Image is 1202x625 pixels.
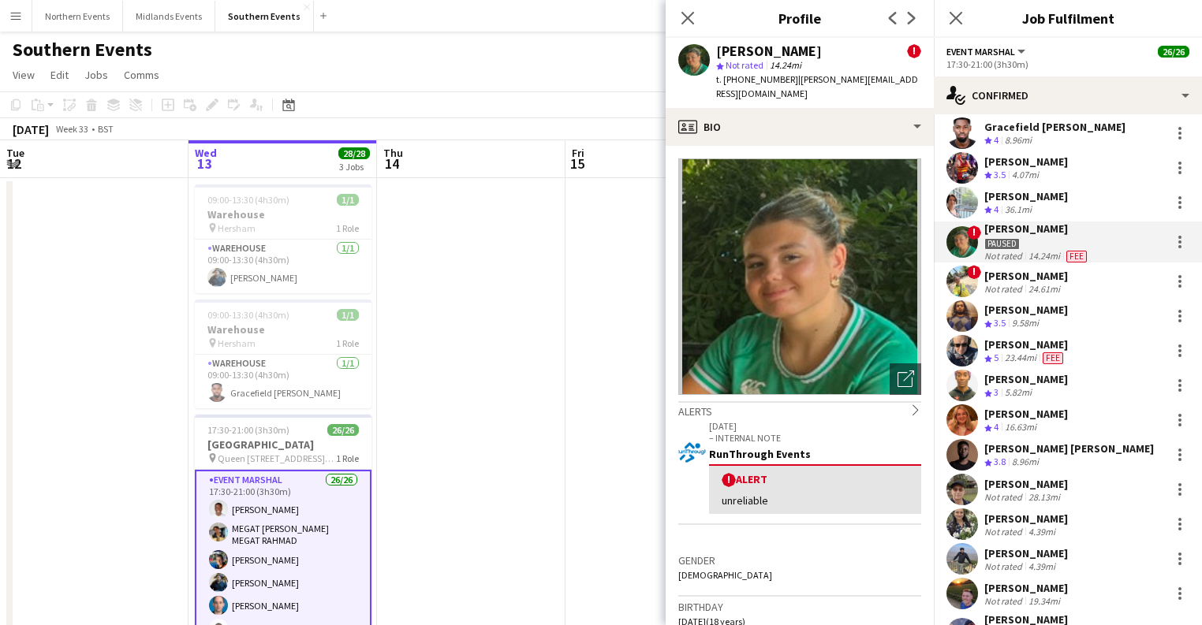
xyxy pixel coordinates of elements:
span: Jobs [84,68,108,82]
div: [PERSON_NAME] [984,337,1068,352]
span: Event Marshal [946,46,1015,58]
span: Not rated [726,59,763,71]
span: 3.8 [994,456,1006,467]
div: 09:00-13:30 (4h30m)1/1Warehouse Hersham1 RoleWarehouse1/109:00-13:30 (4h30m)[PERSON_NAME] [195,184,371,293]
div: Crew has different fees then in role [1063,250,1090,262]
a: Jobs [78,65,114,85]
div: [PERSON_NAME] [984,512,1068,526]
span: | [PERSON_NAME][EMAIL_ADDRESS][DOMAIN_NAME] [716,73,918,99]
div: 36.1mi [1002,203,1035,217]
h1: Southern Events [13,38,152,61]
div: [PERSON_NAME] [984,407,1068,421]
div: BST [98,123,114,135]
div: Alert [722,472,909,487]
span: Week 33 [52,123,91,135]
span: 1/1 [337,309,359,321]
div: [PERSON_NAME] [984,477,1068,491]
div: 28.13mi [1025,491,1063,503]
span: 28/28 [338,147,370,159]
span: 1 Role [336,337,359,349]
div: Open photos pop-in [890,363,921,395]
div: [PERSON_NAME] [984,372,1068,386]
span: 1 Role [336,452,359,464]
div: 4.39mi [1025,526,1058,538]
div: 8.96mi [1009,456,1042,469]
span: 15 [569,154,584,173]
div: Not rated [984,283,1025,295]
div: [PERSON_NAME] [PERSON_NAME] [984,441,1154,456]
span: 26/26 [327,424,359,436]
div: 14.24mi [1025,250,1063,262]
span: 4 [994,134,999,146]
span: 26/26 [1158,46,1189,58]
button: Event Marshal [946,46,1028,58]
div: 3 Jobs [339,161,369,173]
div: [PERSON_NAME] [984,581,1068,595]
span: [DEMOGRAPHIC_DATA] [678,569,772,581]
h3: [GEOGRAPHIC_DATA] [195,437,371,452]
div: 4.07mi [1009,169,1042,182]
div: 5.82mi [1002,386,1035,400]
span: t. [PHONE_NUMBER] [716,73,798,85]
span: 4 [994,421,999,433]
button: Northern Events [32,1,123,32]
span: Fri [572,146,584,160]
div: Paused [984,238,1020,250]
app-card-role: Warehouse1/109:00-13:30 (4h30m)Gracefield [PERSON_NAME] [195,355,371,408]
div: Not rated [984,491,1025,503]
a: Comms [118,65,166,85]
span: 17:30-21:00 (3h30m) [207,424,289,436]
span: 09:00-13:30 (4h30m) [207,194,289,206]
div: Not rated [984,595,1025,607]
a: View [6,65,41,85]
span: Queen [STREET_ADDRESS][PERSON_NAME][DATE] [218,452,336,464]
app-job-card: 09:00-13:30 (4h30m)1/1Warehouse Hersham1 RoleWarehouse1/109:00-13:30 (4h30m)Gracefield [PERSON_NAME] [195,299,371,408]
span: Hersham [218,337,256,349]
span: Fee [1043,352,1063,364]
div: RunThrough Events [709,447,921,461]
div: [PERSON_NAME] [984,154,1068,169]
p: [DATE] [709,420,921,432]
span: 4 [994,203,999,215]
img: Crew avatar or photo [678,158,921,395]
span: View [13,68,35,82]
span: Hersham [218,222,256,234]
app-card-role: Warehouse1/109:00-13:30 (4h30m)[PERSON_NAME] [195,240,371,293]
span: Edit [50,68,69,82]
span: Fee [1066,251,1087,262]
div: 16.63mi [1002,421,1040,434]
div: Not rated [984,526,1025,538]
div: Not rated [984,560,1025,572]
span: 3.5 [994,169,1006,180]
div: Crew has different fees then in role [1040,352,1066,365]
h3: Job Fulfilment [934,8,1202,28]
button: Midlands Events [123,1,215,32]
div: 23.44mi [1002,352,1040,365]
h3: Profile [666,8,934,28]
span: Tue [6,146,24,160]
h3: Gender [678,553,921,567]
span: 3 [994,386,999,398]
div: 4.39mi [1025,560,1058,572]
button: Southern Events [215,1,314,32]
span: ! [722,473,736,487]
span: 09:00-13:30 (4h30m) [207,309,289,321]
div: 8.96mi [1002,134,1035,147]
h3: Warehouse [195,207,371,221]
div: [PERSON_NAME] [716,44,822,58]
div: 17:30-21:00 (3h30m) [946,58,1189,70]
span: ! [967,265,981,279]
span: 3.5 [994,317,1006,329]
div: Confirmed [934,76,1202,114]
span: ! [967,225,981,240]
div: 9.58mi [1009,317,1042,330]
div: [PERSON_NAME] [984,189,1068,203]
div: unreliable [722,493,909,508]
span: Wed [195,146,217,160]
span: 14 [381,154,403,173]
div: [PERSON_NAME] [984,221,1090,236]
span: 1/1 [337,194,359,206]
span: 5 [994,352,999,363]
div: [PERSON_NAME] [984,546,1068,560]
